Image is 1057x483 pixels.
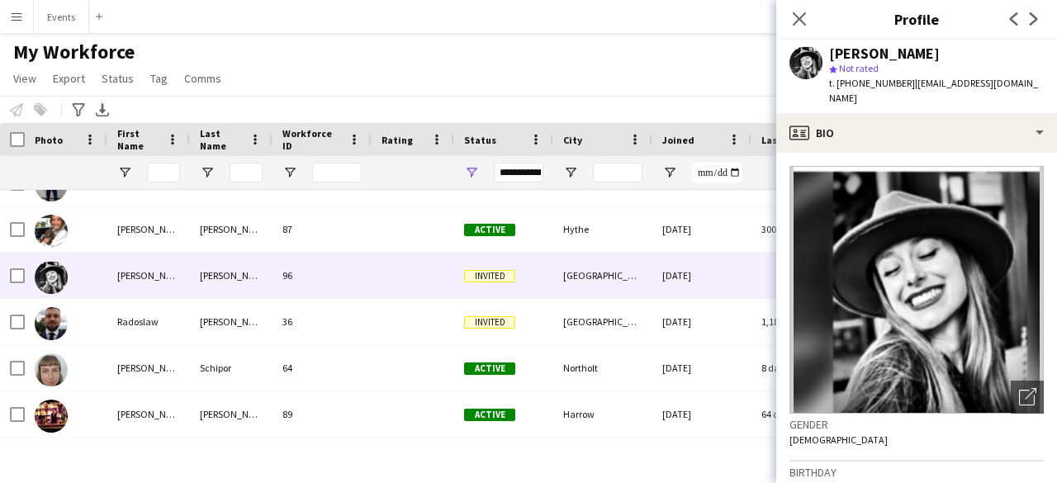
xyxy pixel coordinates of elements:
[553,253,652,298] div: [GEOGRAPHIC_DATA]
[273,206,372,252] div: 87
[230,163,263,182] input: Last Name Filter Input
[200,127,243,152] span: Last Name
[147,163,180,182] input: First Name Filter Input
[662,165,677,180] button: Open Filter Menu
[839,62,879,74] span: Not rated
[190,345,273,391] div: Schipor
[789,465,1044,480] h3: Birthday
[464,362,515,375] span: Active
[553,438,652,483] div: [GEOGRAPHIC_DATA]
[652,345,751,391] div: [DATE]
[1011,381,1044,414] div: Open photos pop-in
[464,134,496,146] span: Status
[789,417,1044,432] h3: Gender
[761,134,799,146] span: Last job
[273,438,372,483] div: 35
[184,71,221,86] span: Comms
[464,409,515,421] span: Active
[273,299,372,344] div: 36
[652,253,751,298] div: [DATE]
[312,163,362,182] input: Workforce ID Filter Input
[35,134,63,146] span: Photo
[150,71,168,86] span: Tag
[789,433,888,446] span: [DEMOGRAPHIC_DATA]
[178,68,228,89] a: Comms
[563,165,578,180] button: Open Filter Menu
[829,77,915,89] span: t. [PHONE_NUMBER]
[102,71,134,86] span: Status
[117,127,160,152] span: First Name
[282,165,297,180] button: Open Filter Menu
[190,438,273,483] div: Bako
[829,46,940,61] div: [PERSON_NAME]
[273,391,372,437] div: 89
[35,261,68,294] img: Rachel Oakes
[117,165,132,180] button: Open Filter Menu
[7,68,43,89] a: View
[652,391,751,437] div: [DATE]
[190,206,273,252] div: [PERSON_NAME]
[95,68,140,89] a: Status
[35,307,68,340] img: Radoslaw Wegrzyn
[829,77,1038,104] span: | [EMAIL_ADDRESS][DOMAIN_NAME]
[107,345,190,391] div: [PERSON_NAME]
[144,68,174,89] a: Tag
[273,345,372,391] div: 64
[692,163,742,182] input: Joined Filter Input
[13,40,135,64] span: My Workforce
[190,299,273,344] div: [PERSON_NAME]
[382,134,413,146] span: Rating
[107,253,190,298] div: [PERSON_NAME]
[46,68,92,89] a: Export
[751,391,851,437] div: 64 days
[652,438,751,483] div: [DATE]
[34,1,89,33] button: Events
[593,163,642,182] input: City Filter Input
[553,299,652,344] div: [GEOGRAPHIC_DATA]
[776,113,1057,153] div: Bio
[464,270,515,282] span: Invited
[789,166,1044,414] img: Crew avatar or photo
[464,316,515,329] span: Invited
[751,345,851,391] div: 8 days
[553,345,652,391] div: Northolt
[652,299,751,344] div: [DATE]
[282,127,342,152] span: Workforce ID
[107,391,190,437] div: [PERSON_NAME]
[92,100,112,120] app-action-btn: Export XLSX
[13,71,36,86] span: View
[107,438,190,483] div: [PERSON_NAME]
[563,134,582,146] span: City
[190,253,273,298] div: [PERSON_NAME]
[776,8,1057,30] h3: Profile
[553,206,652,252] div: Hythe
[200,165,215,180] button: Open Filter Menu
[751,299,851,344] div: 1,180 days
[751,206,851,252] div: 300 days
[107,206,190,252] div: [PERSON_NAME]
[107,299,190,344] div: Radoslaw
[35,353,68,386] img: Rebeca Schipor
[662,134,694,146] span: Joined
[464,224,515,236] span: Active
[553,391,652,437] div: Harrow
[652,206,751,252] div: [DATE]
[35,215,68,248] img: Rachel Finch
[190,391,273,437] div: [PERSON_NAME]
[273,253,372,298] div: 96
[35,400,68,433] img: Reece Mcfarlane
[69,100,88,120] app-action-btn: Advanced filters
[53,71,85,86] span: Export
[464,165,479,180] button: Open Filter Menu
